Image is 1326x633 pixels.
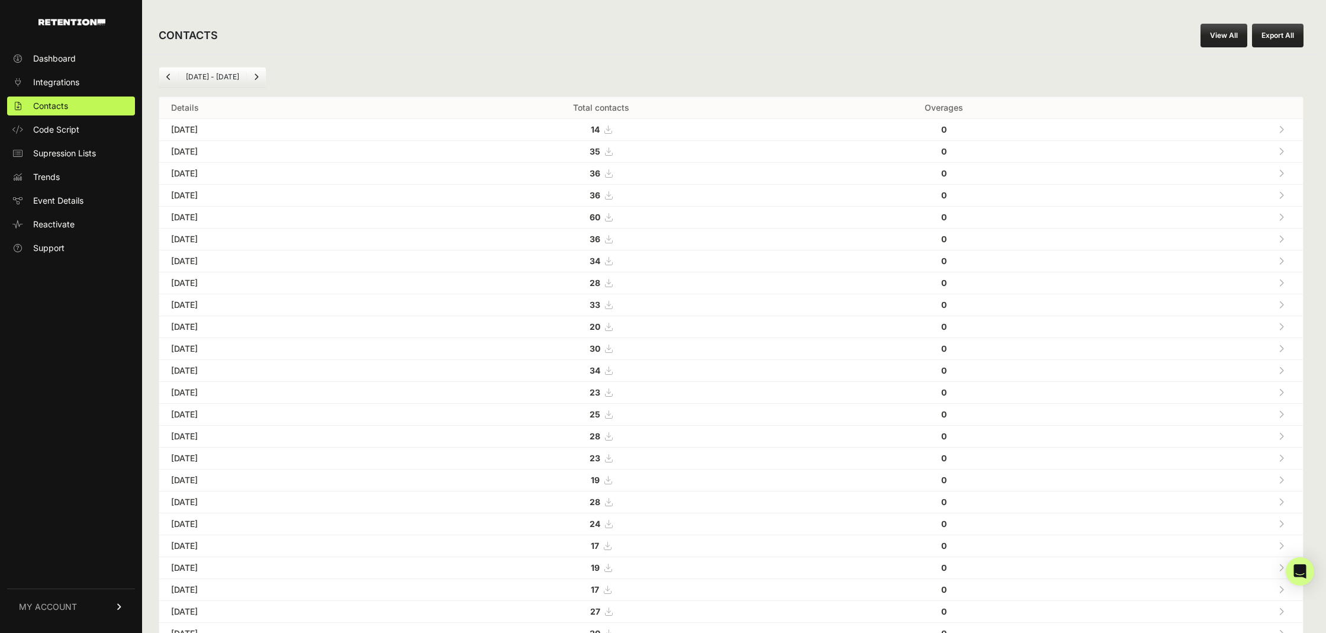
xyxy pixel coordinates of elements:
td: [DATE] [159,382,408,404]
td: [DATE] [159,535,408,557]
a: MY ACCOUNT [7,589,135,625]
a: 36 [590,168,612,178]
strong: 17 [591,584,599,595]
td: [DATE] [159,579,408,601]
strong: 0 [941,168,947,178]
a: 35 [590,146,612,156]
a: Next [247,68,266,86]
strong: 27 [590,606,600,616]
strong: 0 [941,256,947,266]
strong: 0 [941,563,947,573]
a: Event Details [7,191,135,210]
strong: 0 [941,365,947,375]
a: Code Script [7,120,135,139]
td: [DATE] [159,207,408,229]
strong: 0 [941,300,947,310]
a: Support [7,239,135,258]
a: Contacts [7,97,135,115]
span: Contacts [33,100,68,112]
strong: 0 [941,497,947,507]
span: Dashboard [33,53,76,65]
a: 28 [590,497,612,507]
strong: 0 [941,453,947,463]
a: 19 [591,475,611,485]
strong: 0 [941,606,947,616]
td: [DATE] [159,229,408,250]
a: View All [1201,24,1247,47]
strong: 33 [590,300,600,310]
a: 25 [590,409,612,419]
a: 19 [591,563,611,573]
td: [DATE] [159,294,408,316]
a: 27 [590,606,612,616]
a: Dashboard [7,49,135,68]
strong: 0 [941,124,947,134]
li: [DATE] - [DATE] [178,72,246,82]
strong: 20 [590,322,600,332]
td: [DATE] [159,141,408,163]
span: Supression Lists [33,147,96,159]
strong: 0 [941,584,947,595]
a: 36 [590,234,612,244]
strong: 34 [590,256,600,266]
div: Open Intercom Messenger [1286,557,1314,586]
td: [DATE] [159,491,408,513]
td: [DATE] [159,250,408,272]
strong: 24 [590,519,600,529]
strong: 25 [590,409,600,419]
a: Trends [7,168,135,187]
strong: 36 [590,190,600,200]
td: [DATE] [159,470,408,491]
strong: 17 [591,541,599,551]
strong: 35 [590,146,600,156]
a: Supression Lists [7,144,135,163]
strong: 23 [590,453,600,463]
strong: 36 [590,234,600,244]
th: Details [159,97,408,119]
td: [DATE] [159,513,408,535]
strong: 0 [941,541,947,551]
strong: 0 [941,409,947,419]
td: [DATE] [159,163,408,185]
span: Event Details [33,195,83,207]
td: [DATE] [159,360,408,382]
td: [DATE] [159,185,408,207]
strong: 0 [941,387,947,397]
strong: 0 [941,431,947,441]
strong: 14 [591,124,600,134]
img: Retention.com [38,19,105,25]
strong: 0 [941,343,947,354]
a: 60 [590,212,612,222]
td: [DATE] [159,601,408,623]
span: Integrations [33,76,79,88]
td: [DATE] [159,557,408,579]
a: 17 [591,584,611,595]
a: 24 [590,519,612,529]
a: 28 [590,278,612,288]
a: Previous [159,68,178,86]
strong: 0 [941,278,947,288]
strong: 0 [941,234,947,244]
a: 34 [590,365,612,375]
span: Trends [33,171,60,183]
a: 20 [590,322,612,332]
td: [DATE] [159,426,408,448]
a: 23 [590,453,612,463]
strong: 36 [590,168,600,178]
strong: 34 [590,365,600,375]
td: [DATE] [159,338,408,360]
a: 17 [591,541,611,551]
a: 30 [590,343,612,354]
td: [DATE] [159,316,408,338]
a: 33 [590,300,612,310]
strong: 19 [591,475,600,485]
strong: 23 [590,387,600,397]
a: 14 [591,124,611,134]
strong: 0 [941,475,947,485]
td: [DATE] [159,404,408,426]
strong: 0 [941,322,947,332]
strong: 30 [590,343,600,354]
strong: 0 [941,146,947,156]
h2: CONTACTS [159,27,218,44]
a: 36 [590,190,612,200]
